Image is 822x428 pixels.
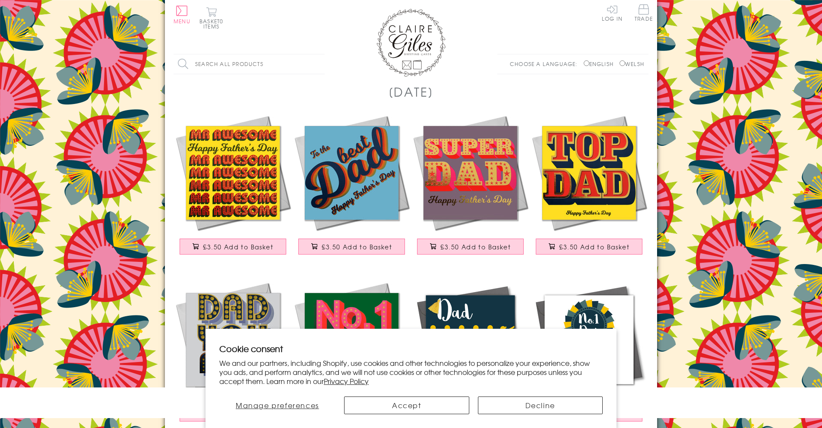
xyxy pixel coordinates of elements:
img: Father's Day Card, Dad You Rock, text foiled in shiny gold [174,280,292,399]
span: Trade [635,4,653,21]
a: Trade [635,4,653,23]
button: £3.50 Add to Basket [536,239,643,255]
button: Accept [344,397,469,414]
a: Father's Day Card, Mr Awesome, text foiled in shiny gold £3.50 Add to Basket [174,113,292,263]
input: English [584,60,589,66]
a: Father's Day Card, Super Dad, text foiled in shiny gold £3.50 Add to Basket [411,113,530,263]
span: £3.50 Add to Basket [322,242,392,251]
img: Father's Day Card, No. 1 Dad, text foiled in shiny gold [292,280,411,399]
a: Father's Day Card, Best Dad, text foiled in shiny gold £3.50 Add to Basket [292,113,411,263]
a: Log In [602,4,623,21]
label: English [584,60,618,68]
input: Welsh [620,60,625,66]
img: Father's Day Card, Best Dad, text foiled in shiny gold [292,113,411,232]
span: £3.50 Add to Basket [440,242,511,251]
a: Privacy Policy [324,376,369,386]
p: We and our partners, including Shopify, use cookies and other technologies to personalize your ex... [219,359,603,385]
img: Father's Day Card, Super Dad, text foiled in shiny gold [411,113,530,232]
button: £3.50 Add to Basket [298,239,405,255]
button: £3.50 Add to Basket [417,239,524,255]
img: Father's Day Greeting Card, # 1 Dad Rosette, Embellished with a colourful tassel [530,280,648,399]
button: Manage preferences [219,397,335,414]
img: Father's Day Greeting Card, Dab Dad, Embellished with a colourful tassel [411,280,530,399]
span: £3.50 Add to Basket [559,242,629,251]
h2: Cookie consent [219,343,603,355]
a: Father's Day Card, Top Dad, text foiled in shiny gold £3.50 Add to Basket [530,113,648,263]
h1: [DATE] [389,83,434,101]
span: £3.50 Add to Basket [203,242,273,251]
img: Father's Day Card, Mr Awesome, text foiled in shiny gold [174,113,292,232]
button: Basket0 items [199,7,223,29]
span: 0 items [203,17,223,30]
input: Search [316,54,325,74]
span: Manage preferences [236,400,319,410]
label: Welsh [620,60,644,68]
button: Decline [478,397,603,414]
img: Claire Giles Greetings Cards [376,9,446,77]
button: Menu [174,6,190,24]
button: £3.50 Add to Basket [180,239,287,255]
img: Father's Day Card, Top Dad, text foiled in shiny gold [530,113,648,232]
span: Menu [174,17,190,25]
p: Choose a language: [510,60,582,68]
input: Search all products [174,54,325,74]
